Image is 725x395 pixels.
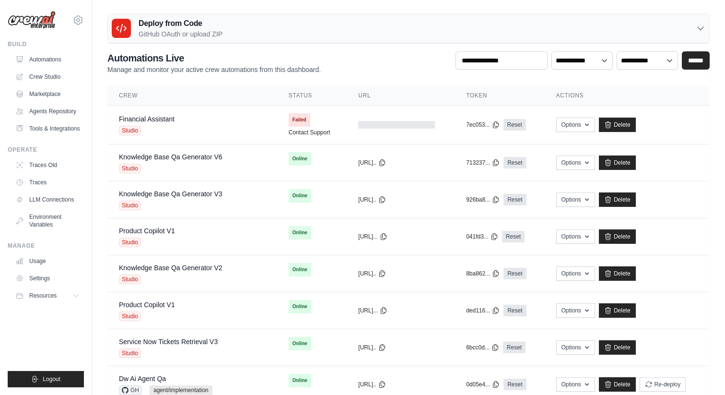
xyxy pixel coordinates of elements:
a: Reset [503,268,526,279]
button: 8ba862... [466,270,500,277]
p: GitHub OAuth or upload ZIP [139,29,222,39]
h3: Deploy from Code [139,18,222,29]
button: Options [556,156,595,170]
button: Options [556,118,595,132]
span: Logout [43,375,60,383]
a: Product Copilot V1 [119,301,175,309]
span: Studio [119,311,141,321]
a: Service Now Tickets Retrieval V3 [119,338,218,346]
a: Traces Old [12,157,84,173]
span: Online [289,300,311,313]
h2: Automations Live [107,51,321,65]
a: Reset [503,194,526,205]
th: URL [347,86,455,106]
a: Reset [503,305,526,316]
span: Online [289,263,311,276]
a: Delete [599,303,636,318]
a: Agents Repository [12,104,84,119]
a: Environment Variables [12,209,84,232]
button: Options [556,377,595,392]
a: LLM Connections [12,192,84,207]
button: Options [556,192,595,207]
button: 0d05e4... [466,381,500,388]
a: Financial Assistant [119,115,175,123]
a: Delete [599,340,636,355]
span: Online [289,226,311,239]
button: ded116... [466,307,500,314]
button: Options [556,266,595,281]
span: agent/implementation [150,385,212,395]
a: Delete [599,156,636,170]
button: Resources [12,288,84,303]
span: Studio [119,164,141,173]
a: Dw Ai Agent Qa [119,375,166,383]
button: 7ec053... [466,121,499,129]
span: Online [289,152,311,166]
span: Online [289,374,311,387]
span: Studio [119,238,141,247]
span: Online [289,189,311,203]
a: Product Copilot V1 [119,227,175,235]
span: Studio [119,126,141,135]
a: Reset [503,157,526,168]
div: Manage [8,242,84,250]
a: Tools & Integrations [12,121,84,136]
a: Delete [599,377,636,392]
a: Knowledge Base Qa Generator V6 [119,153,222,161]
th: Crew [107,86,277,106]
a: Reset [503,119,526,131]
a: Reset [503,342,526,353]
a: Delete [599,118,636,132]
a: Knowledge Base Qa Generator V3 [119,190,222,198]
a: Delete [599,229,636,244]
a: Marketplace [12,86,84,102]
button: Re-deploy [640,377,686,392]
button: Logout [8,371,84,387]
a: Usage [12,253,84,269]
button: 041fd3... [466,233,498,240]
span: Studio [119,275,141,284]
div: Operate [8,146,84,154]
a: Settings [12,271,84,286]
a: Knowledge Base Qa Generator V2 [119,264,222,272]
img: Logo [8,11,56,29]
button: 6bcc0d... [466,344,499,351]
th: Actions [545,86,710,106]
span: Studio [119,348,141,358]
a: Automations [12,52,84,67]
th: Token [455,86,544,106]
a: Delete [599,266,636,281]
a: Crew Studio [12,69,84,84]
a: Delete [599,192,636,207]
a: Traces [12,175,84,190]
button: Options [556,229,595,244]
th: Status [277,86,347,106]
a: Reset [503,379,526,390]
span: Studio [119,201,141,210]
button: 926ba8... [466,196,500,203]
div: Build [8,40,84,48]
a: Contact Support [289,129,330,136]
span: Online [289,337,311,350]
span: Failed [289,113,310,127]
a: Reset [502,231,525,242]
button: Options [556,340,595,355]
span: GH [119,385,142,395]
p: Manage and monitor your active crew automations from this dashboard. [107,65,321,74]
button: 713237... [466,159,500,167]
span: Resources [29,292,57,299]
button: Options [556,303,595,318]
